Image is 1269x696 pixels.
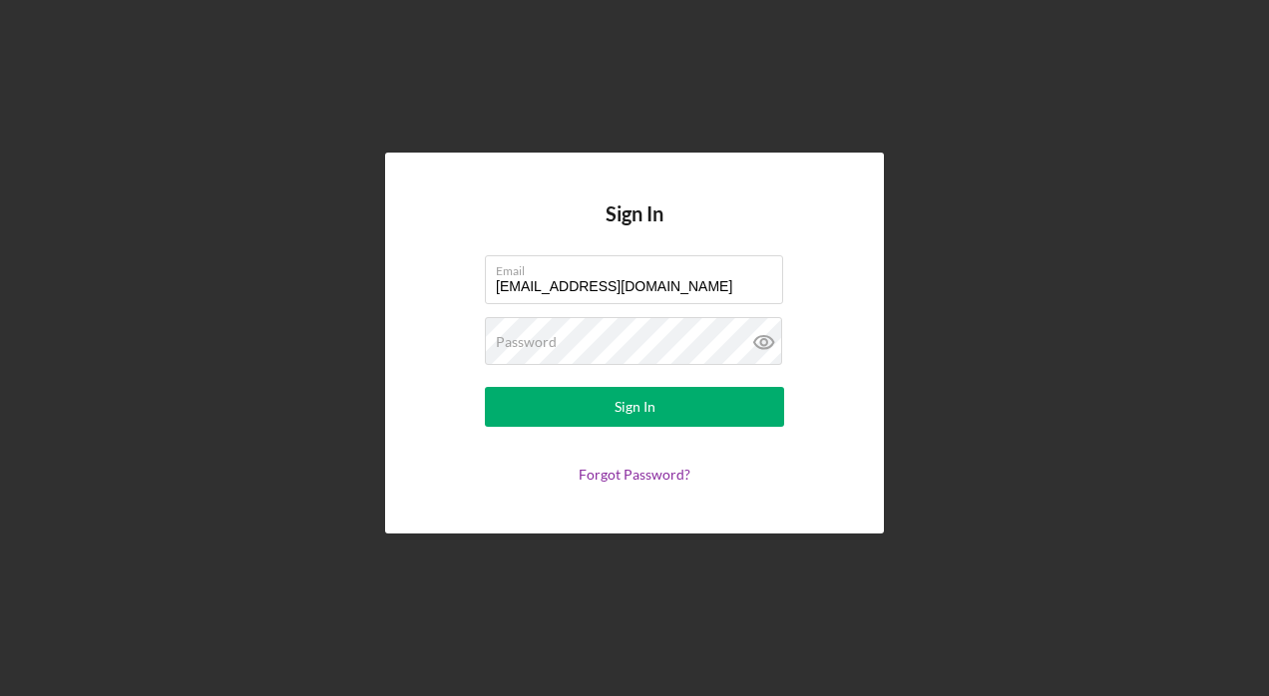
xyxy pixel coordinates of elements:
label: Password [496,334,557,350]
div: Sign In [615,387,655,427]
button: Sign In [485,387,784,427]
label: Email [496,256,783,278]
a: Forgot Password? [579,466,690,483]
h4: Sign In [606,202,663,255]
